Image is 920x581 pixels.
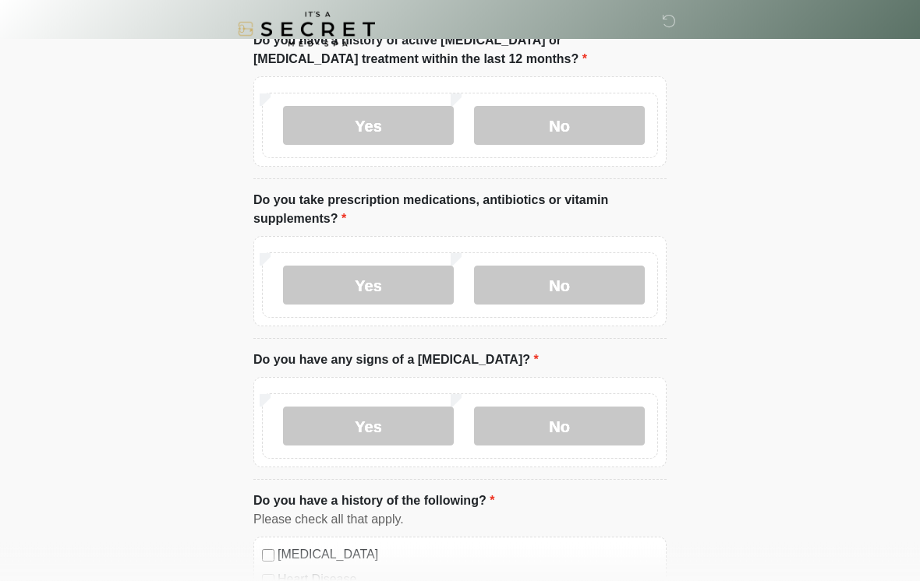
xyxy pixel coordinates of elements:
[283,266,454,305] label: Yes
[474,107,645,146] label: No
[253,351,539,370] label: Do you have any signs of a [MEDICAL_DATA]?
[283,407,454,446] label: Yes
[253,192,667,229] label: Do you take prescription medications, antibiotics or vitamin supplements?
[283,107,454,146] label: Yes
[253,492,494,511] label: Do you have a history of the following?
[253,511,667,530] div: Please check all that apply.
[262,550,274,562] input: [MEDICAL_DATA]
[238,12,375,47] img: It's A Secret Med Spa Logo
[278,546,658,565] label: [MEDICAL_DATA]
[474,266,645,305] label: No
[474,407,645,446] label: No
